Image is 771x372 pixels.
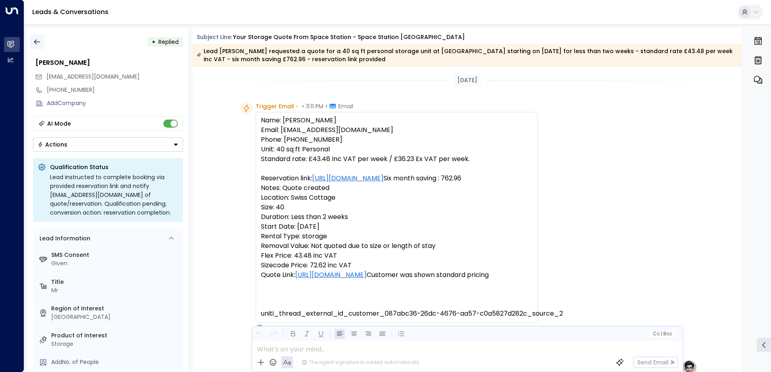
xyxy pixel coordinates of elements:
span: Subject Line: [197,33,232,41]
div: [PHONE_NUMBER] [47,86,183,94]
div: AddCompany [47,99,183,107]
div: O [256,324,264,332]
span: • [302,102,304,110]
div: AddNo. of People [51,358,180,366]
div: Storage [51,340,180,348]
div: Lead [PERSON_NAME] requested a quote for a 40 sq ft personal storage unit at [GEOGRAPHIC_DATA] st... [197,47,738,63]
div: Given [51,259,180,268]
button: Cc|Bcc [649,330,675,338]
span: ashleycouque@googlemail.com [46,72,140,81]
div: Lead Information [37,234,90,243]
span: • [296,102,298,110]
button: Undo [254,329,265,339]
div: Lead instructed to complete booking via provided reservation link and notify [EMAIL_ADDRESS][DOMA... [50,173,178,217]
div: • [152,35,156,49]
label: Title [51,278,180,286]
div: [PERSON_NAME] [35,58,183,68]
div: Your storage quote from Space Station - Space Station [GEOGRAPHIC_DATA] [233,33,465,41]
div: [GEOGRAPHIC_DATA] [51,313,180,321]
a: Leads & Conversations [32,7,108,17]
label: Product of Interest [51,331,180,340]
button: Actions [33,137,183,152]
label: SMS Consent [51,251,180,259]
span: | [661,331,662,337]
label: Region of Interest [51,304,180,313]
div: Mr [51,286,180,295]
span: 11:11 PM [306,102,323,110]
a: [URL][DOMAIN_NAME] [312,174,383,183]
pre: Name: [PERSON_NAME] Email: [EMAIL_ADDRESS][DOMAIN_NAME] Phone: [PHONE_NUMBER] Unit: 40 sq ft Pers... [261,116,533,318]
span: • [325,102,327,110]
button: Redo [269,329,279,339]
div: The agent signature is added automatically [302,359,419,366]
div: [DATE] [454,74,481,86]
span: Trigger Email [256,102,294,110]
div: Button group with a nested menu [33,137,183,152]
span: [EMAIL_ADDRESS][DOMAIN_NAME] [46,72,140,81]
a: [URL][DOMAIN_NAME] [295,270,367,280]
span: Cc Bcc [652,331,672,337]
div: Actions [38,141,67,148]
div: AI Mode [47,120,71,128]
p: Qualification Status [50,163,178,171]
span: Replied [158,38,179,46]
span: Email [338,102,353,110]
